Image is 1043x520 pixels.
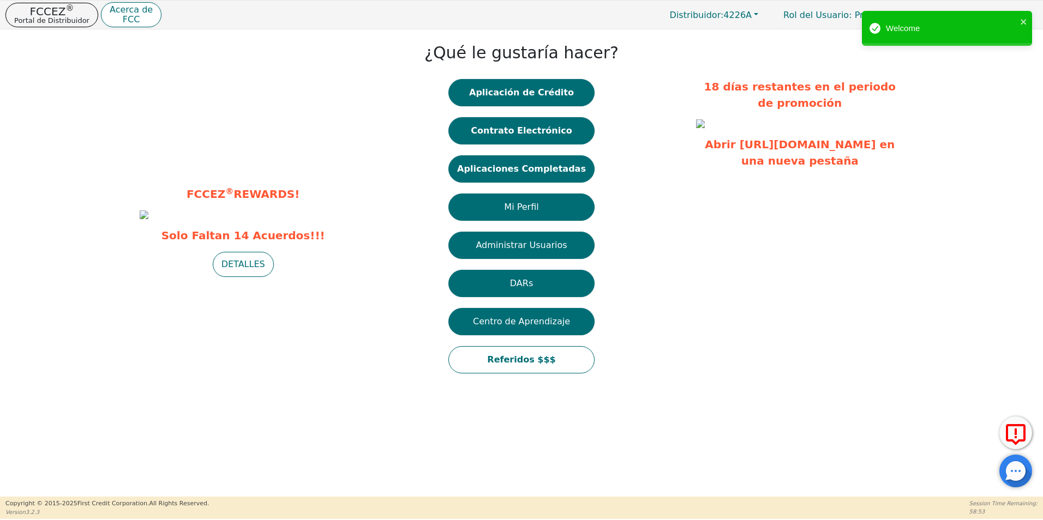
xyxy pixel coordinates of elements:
sup: ® [225,186,233,196]
sup: ® [65,3,74,13]
p: FCCEZ REWARDS! [140,186,347,202]
h1: ¿Qué le gustaría hacer? [424,43,619,63]
a: Rol del Usuario: Primario [772,4,902,26]
p: Portal de Distribuidor [14,17,89,24]
div: Welcome [886,22,1017,35]
button: close [1020,15,1028,28]
span: 4226A [670,10,752,20]
button: FCCEZ®Portal de Distribuidor [5,3,98,27]
a: Abrir [URL][DOMAIN_NAME] en una nueva pestaña [705,138,895,167]
button: Administrar Usuarios [448,232,595,259]
p: Primario [772,4,902,26]
button: Mi Perfil [448,194,595,221]
button: 4226A:[PERSON_NAME] [904,7,1038,23]
p: FCCEZ [14,6,89,17]
p: 18 días restantes en el periodo de promoción [696,78,903,111]
p: FCC [110,15,153,24]
button: DETALLES [213,252,274,277]
button: Contrato Electrónico [448,117,595,144]
span: Solo Faltan 14 Acuerdos!!! [140,227,347,244]
button: Acerca deFCC [101,2,161,28]
img: 4a09f33c-ff00-469a-8a7e-20e4e1b898b7 [140,210,148,219]
p: Version 3.2.3 [5,508,209,516]
p: Copyright © 2015- 2025 First Credit Corporation. [5,499,209,509]
button: Distribuidor:4226A [658,7,770,23]
p: Acerca de [110,5,153,14]
button: Referidos $$$ [448,346,595,373]
img: 6fe38812-903b-4a9e-869b-ebf62b5dc965 [696,119,705,128]
p: 58:53 [969,507,1038,516]
button: DARs [448,270,595,297]
button: Reportar Error a FCC [999,416,1032,449]
p: Session Time Remaining: [969,499,1038,507]
button: Aplicaciones Completadas [448,155,595,183]
span: All Rights Reserved. [149,500,209,507]
span: Distribuidor: [670,10,724,20]
button: Centro de Aprendizaje [448,308,595,335]
button: Aplicación de Crédito [448,79,595,106]
span: Rol del Usuario : [783,10,852,20]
